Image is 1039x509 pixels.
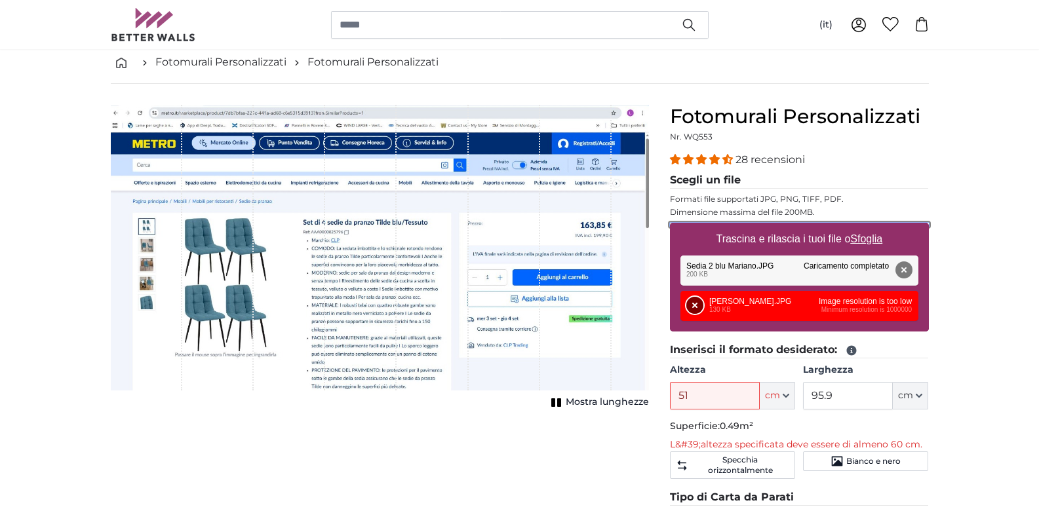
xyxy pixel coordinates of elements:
button: Mostra lunghezze [547,393,649,411]
nav: breadcrumbs [111,41,929,84]
span: 28 recensioni [735,153,805,166]
div: 1 of 1 [111,105,649,411]
button: cm [760,382,795,409]
a: Fotomurali Personalizzati [307,54,439,70]
h1: Fotomurali Personalizzati [670,105,929,128]
legend: Tipo di Carta da Parati [670,489,929,506]
span: Nr. WQ553 [670,132,713,141]
button: Specchia orizzontalmente [670,451,795,479]
button: (it) [809,13,843,37]
span: Mostra lunghezze [566,396,649,409]
span: 0.49m² [720,420,753,432]
span: cm [765,389,780,402]
a: Fotomurali Personalizzati [155,54,286,70]
span: 4.32 stars [670,153,735,166]
u: Sfoglia [850,233,882,244]
button: Bianco e nero [803,451,928,471]
label: Larghezza [803,364,928,377]
label: Altezza [670,364,795,377]
button: cm [893,382,928,409]
span: Bianco e nero [846,456,901,466]
label: Trascina e rilascia i tuoi file o [711,226,888,252]
p: L&#39;altezza specificata deve essere di almeno 60 cm. [670,438,929,451]
legend: Inserisci il formato desiderato: [670,342,929,358]
span: Specchia orizzontalmente [691,455,789,476]
p: Formati file supportati JPG, PNG, TIFF, PDF. [670,194,929,204]
p: Superficie: [670,420,929,433]
img: Betterwalls [111,8,196,41]
legend: Scegli un file [670,172,929,189]
p: Dimensione massima del file 200MB. [670,207,929,217]
span: cm [898,389,913,402]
